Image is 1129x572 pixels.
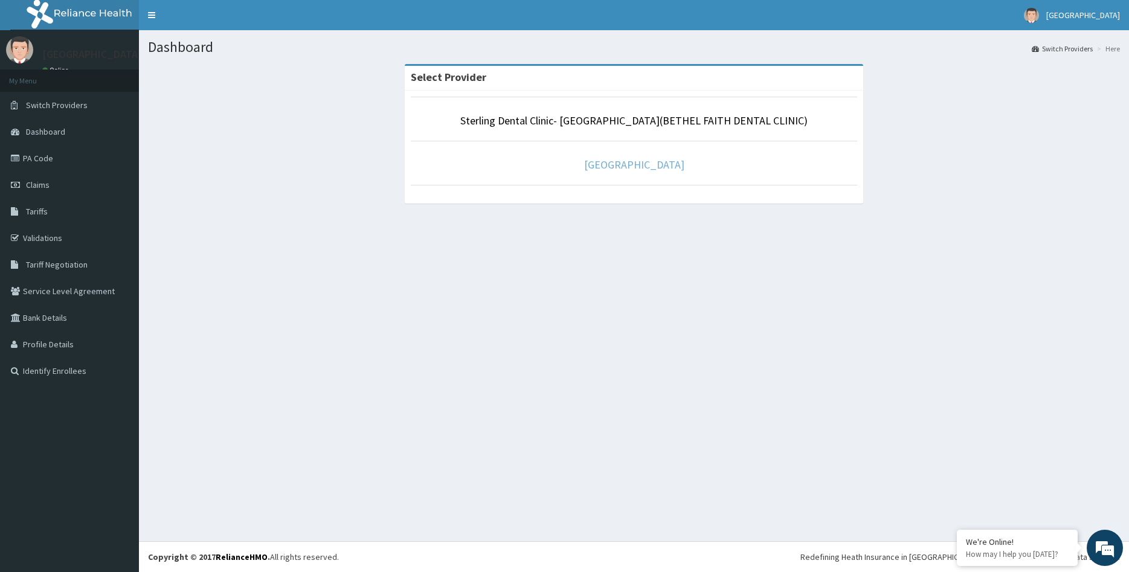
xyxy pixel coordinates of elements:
[148,39,1120,55] h1: Dashboard
[800,551,1120,563] div: Redefining Heath Insurance in [GEOGRAPHIC_DATA] using Telemedicine and Data Science!
[42,66,71,74] a: Online
[966,549,1069,559] p: How may I help you today?
[26,126,65,137] span: Dashboard
[26,100,88,111] span: Switch Providers
[26,206,48,217] span: Tariffs
[460,114,808,127] a: Sterling Dental Clinic- [GEOGRAPHIC_DATA](BETHEL FAITH DENTAL CLINIC)
[411,70,486,84] strong: Select Provider
[6,36,33,63] img: User Image
[1046,10,1120,21] span: [GEOGRAPHIC_DATA]
[1094,43,1120,54] li: Here
[216,551,268,562] a: RelianceHMO
[26,179,50,190] span: Claims
[1024,8,1039,23] img: User Image
[1032,43,1093,54] a: Switch Providers
[584,158,684,172] a: [GEOGRAPHIC_DATA]
[139,541,1129,572] footer: All rights reserved.
[26,259,88,270] span: Tariff Negotiation
[148,551,270,562] strong: Copyright © 2017 .
[966,536,1069,547] div: We're Online!
[42,49,142,60] p: [GEOGRAPHIC_DATA]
